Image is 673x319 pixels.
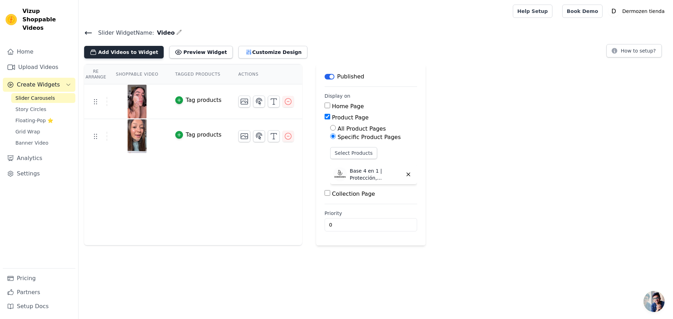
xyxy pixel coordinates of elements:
[606,44,662,57] button: How to setup?
[15,106,46,113] span: Story Circles
[325,210,417,217] label: Priority
[513,5,552,18] a: Help Setup
[11,138,75,148] a: Banner Video
[107,64,166,84] th: Shoppable Video
[84,46,164,58] button: Add Videos to Widget
[619,5,667,18] p: Dermozen tienda
[330,147,377,159] button: Select Products
[3,78,75,92] button: Create Widgets
[11,127,75,137] a: Grid Wrap
[186,131,222,139] div: Tag products
[238,130,250,142] button: Change Thumbnail
[3,271,75,285] a: Pricing
[17,81,60,89] span: Create Widgets
[338,125,386,132] label: All Product Pages
[230,64,302,84] th: Actions
[337,72,364,81] p: Published
[3,151,75,165] a: Analytics
[11,116,75,125] a: Floating-Pop ⭐
[15,139,48,146] span: Banner Video
[84,64,107,84] th: Re Arrange
[350,167,402,181] p: Base 4 en 1 | Protección, hidratación y belleza en un solo gesto
[612,8,616,15] text: D
[3,285,75,299] a: Partners
[3,299,75,313] a: Setup Docs
[186,96,222,104] div: Tag products
[127,119,147,153] img: vizup-images-c9fd.png
[127,85,147,118] img: vizup-images-927e.png
[3,167,75,181] a: Settings
[93,29,154,37] span: Slider Widget Name:
[175,131,222,139] button: Tag products
[332,103,364,110] label: Home Page
[325,92,351,99] legend: Display on
[154,29,175,37] span: Video
[332,114,369,121] label: Product Page
[11,104,75,114] a: Story Circles
[167,64,230,84] th: Tagged Products
[606,49,662,56] a: How to setup?
[22,7,73,32] span: Vizup Shoppable Videos
[6,14,17,25] img: Vizup
[608,5,667,18] button: D Dermozen tienda
[238,46,307,58] button: Customize Design
[3,60,75,74] a: Upload Videos
[3,45,75,59] a: Home
[175,96,222,104] button: Tag products
[333,167,347,181] img: Base 4 en 1 | Protección, hidratación y belleza en un solo gesto
[562,5,603,18] a: Book Demo
[169,46,232,58] button: Preview Widget
[644,291,665,312] a: Chat abierto
[15,95,55,102] span: Slider Carousels
[402,168,414,180] button: Delete widget
[176,28,182,37] div: Edit Name
[15,128,40,135] span: Grid Wrap
[15,117,53,124] span: Floating-Pop ⭐
[238,96,250,108] button: Change Thumbnail
[338,134,401,140] label: Specific Product Pages
[11,93,75,103] a: Slider Carousels
[332,190,375,197] label: Collection Page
